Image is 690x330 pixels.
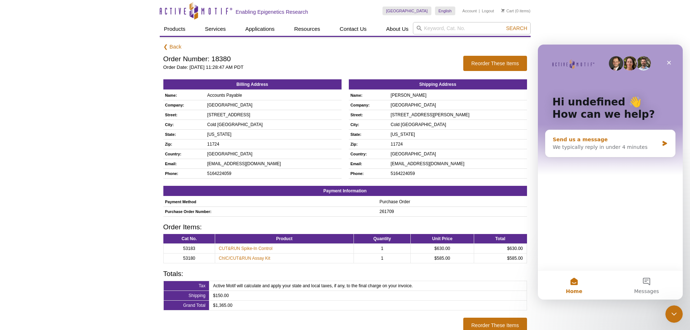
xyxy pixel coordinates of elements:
td: [GEOGRAPHIC_DATA] [205,100,341,110]
td: 53180 [163,253,215,263]
a: Applications [241,22,279,36]
a: Services [201,22,230,36]
td: [US_STATE] [389,129,527,139]
h5: Country: [351,151,385,157]
span: Search [506,25,527,31]
td: 5164224059 [389,168,527,178]
a: ChIC/CUT&RUN Assay Kit [219,255,270,262]
td: [GEOGRAPHIC_DATA] [205,149,341,159]
h2: Billing Address [163,79,342,89]
a: [GEOGRAPHIC_DATA] [382,7,431,15]
h5: City: [351,121,385,128]
td: $630.00 [411,243,474,253]
p: Order Date: [DATE] 11:28:47 AM PDT [163,64,456,71]
a: Cart [501,8,514,13]
td: 5164224059 [205,168,341,178]
a: English [435,7,455,15]
td: 1 [354,243,411,253]
td: [PERSON_NAME] [389,91,527,100]
li: (0 items) [501,7,531,15]
button: Reorder These Items [463,56,527,71]
h5: Email: [165,160,202,167]
h2: Totals: [163,271,527,277]
td: Purchase Order [378,197,527,207]
th: Total [474,234,527,244]
h5: Name: [351,92,385,99]
td: $585.00 [474,253,527,263]
td: [GEOGRAPHIC_DATA] [389,149,527,159]
a: Logout [482,8,494,13]
td: Shipping [163,291,209,300]
h5: State: [351,131,385,138]
h5: Zip: [351,141,385,147]
a: Account [463,8,477,13]
a: About Us [382,22,413,36]
td: Cold [GEOGRAPHIC_DATA] [205,120,341,129]
td: [GEOGRAPHIC_DATA] [389,100,527,110]
a: ❮ Back [163,43,182,50]
h5: Company: [165,102,202,108]
h5: Phone: [165,170,202,177]
h5: Company: [351,102,385,108]
td: $150.00 [209,291,527,300]
input: Keyword, Cat. No. [413,22,531,34]
h2: Shipping Address [349,79,527,89]
img: Your Cart [501,9,505,12]
button: Search [504,25,529,32]
td: 1 [354,253,411,263]
h5: Email: [351,160,385,167]
h5: State: [165,131,202,138]
h5: Zip: [165,141,202,147]
td: 11724 [389,139,527,149]
td: 261709 [378,206,527,216]
td: 53183 [163,243,215,253]
a: Contact Us [335,22,371,36]
td: [EMAIL_ADDRESS][DOMAIN_NAME] [205,159,341,168]
h5: Phone: [351,170,385,177]
h5: City: [165,121,202,128]
th: Cat No. [163,234,215,244]
th: Quantity [354,234,411,244]
td: [EMAIL_ADDRESS][DOMAIN_NAME] [389,159,527,168]
li: | [479,7,480,15]
th: Unit Price [411,234,474,244]
a: CUT&RUN Spike-In Control [219,245,272,252]
td: Tax [163,281,209,291]
td: $1,365.00 [209,300,527,310]
h2: Order Items: [163,224,527,230]
td: Grand Total [163,300,209,310]
td: $585.00 [411,253,474,263]
h2: Order Number: 18380 [163,56,456,62]
td: 11724 [205,139,341,149]
h5: Purchase Order Number: [165,208,374,215]
td: $630.00 [474,243,527,253]
h5: Country: [165,151,202,157]
td: [STREET_ADDRESS] [205,110,341,120]
td: Accounts Payable [205,91,341,100]
td: [US_STATE] [205,129,341,139]
td: [STREET_ADDRESS][PERSON_NAME] [389,110,527,120]
h5: Street: [351,112,385,118]
iframe: Intercom live chat [665,305,683,323]
td: Active Motif will calculate and apply your state and local taxes, if any, to the final charge on ... [209,281,527,291]
iframe: Intercom live chat [538,45,683,300]
td: Cold [GEOGRAPHIC_DATA] [389,120,527,129]
th: Product [215,234,354,244]
a: Resources [290,22,325,36]
h5: Name: [165,92,202,99]
h5: Payment Method [165,199,374,205]
h2: Enabling Epigenetics Research [236,9,308,15]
